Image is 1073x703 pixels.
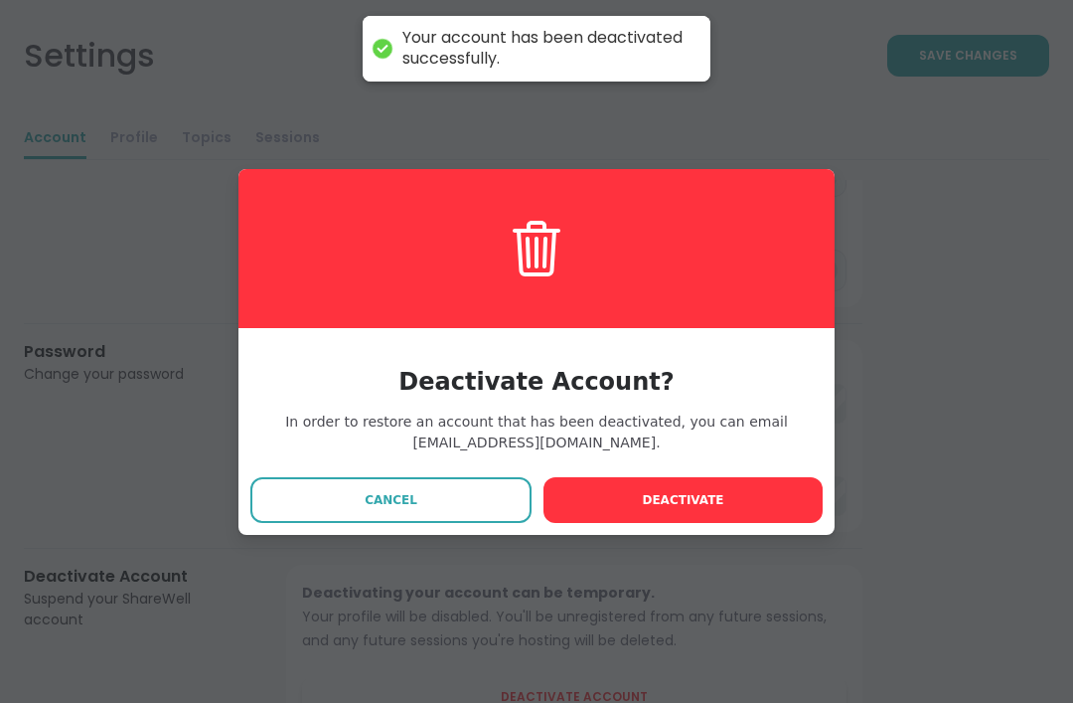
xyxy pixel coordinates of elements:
[250,364,823,400] h3: Deactivate Account?
[543,477,823,523] button: Deactivate
[365,491,417,509] span: Cancel
[250,412,823,453] span: In order to restore an account that has been deactivated, you can email [EMAIL_ADDRESS][DOMAIN_NA...
[642,491,723,509] span: Deactivate
[402,28,690,70] div: Your account has been deactivated successfully.
[250,477,532,523] button: Cancel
